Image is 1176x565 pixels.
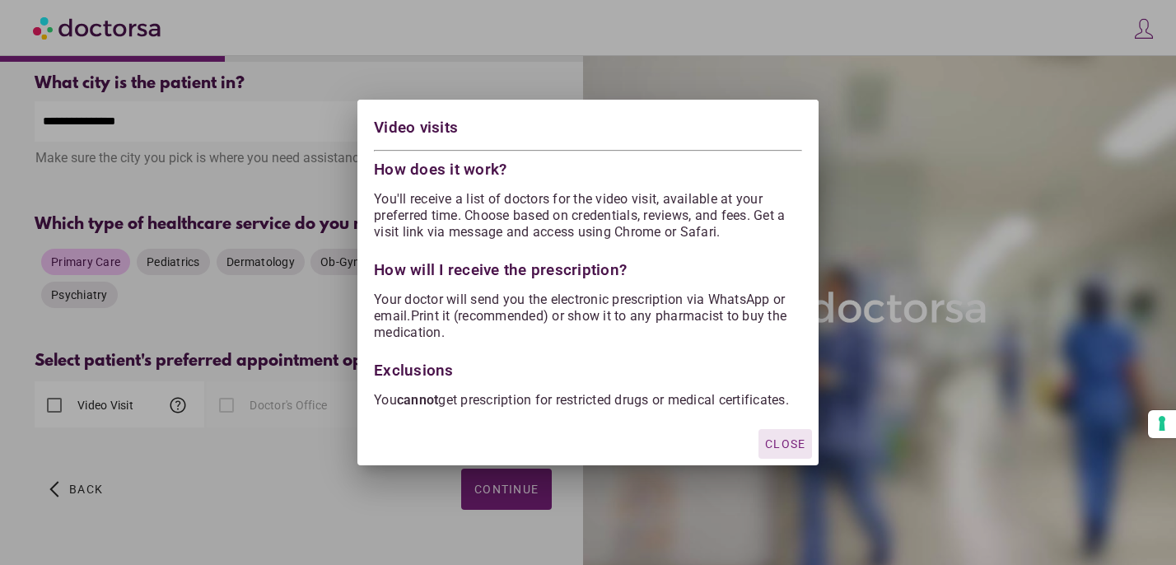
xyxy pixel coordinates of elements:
[374,254,802,278] div: How will I receive the prescription?
[374,354,802,379] div: Exclusions
[758,429,812,459] button: Close
[374,157,802,178] div: How does it work?
[374,392,802,409] p: You get prescription for restricted drugs or medical certificates.
[1148,410,1176,438] button: Your consent preferences for tracking technologies
[374,191,802,240] p: You'll receive a list of doctors for the video visit, available at your preferred time. Choose ba...
[397,392,439,408] strong: cannot
[374,292,802,341] p: Your doctor will send you the electronic prescription via WhatsApp or email.Print it (recommended...
[765,437,805,451] span: Close
[374,116,802,143] div: Video visits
